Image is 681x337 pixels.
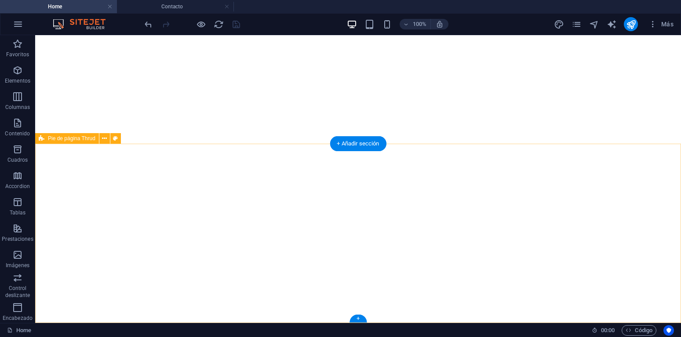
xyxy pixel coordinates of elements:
[143,19,153,29] i: Deshacer: Cambiar texto (Ctrl+Z)
[143,19,153,29] button: undo
[645,17,677,31] button: Más
[589,19,599,29] i: Navegador
[7,325,31,336] a: Haz clic para cancelar la selección y doble clic para abrir páginas
[213,19,224,29] button: reload
[5,183,30,190] p: Accordion
[7,156,28,163] p: Cuadros
[48,136,95,141] span: Pie de página Thrud
[626,325,652,336] span: Código
[663,325,674,336] button: Usercentrics
[601,325,615,336] span: 00 00
[214,19,224,29] i: Volver a cargar página
[606,19,617,29] button: text_generator
[51,19,117,29] img: Editor Logo
[626,19,636,29] i: Publicar
[607,19,617,29] i: AI Writer
[413,19,427,29] h6: 100%
[554,19,564,29] i: Diseño (Ctrl+Alt+Y)
[648,20,674,29] span: Más
[6,51,29,58] p: Favoritos
[117,2,234,11] h4: Contacto
[5,104,30,111] p: Columnas
[622,325,656,336] button: Código
[5,77,30,84] p: Elementos
[571,19,582,29] button: pages
[3,315,33,322] p: Encabezado
[10,209,26,216] p: Tablas
[592,325,615,336] h6: Tiempo de la sesión
[350,315,367,323] div: +
[5,130,30,137] p: Contenido
[589,19,599,29] button: navigator
[400,19,431,29] button: 100%
[607,327,608,333] span: :
[572,19,582,29] i: Páginas (Ctrl+Alt+S)
[6,262,29,269] p: Imágenes
[554,19,564,29] button: design
[330,136,386,151] div: + Añadir sección
[436,20,444,28] i: Al redimensionar, ajustar el nivel de zoom automáticamente para ajustarse al dispositivo elegido.
[2,236,33,243] p: Prestaciones
[624,17,638,31] button: publish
